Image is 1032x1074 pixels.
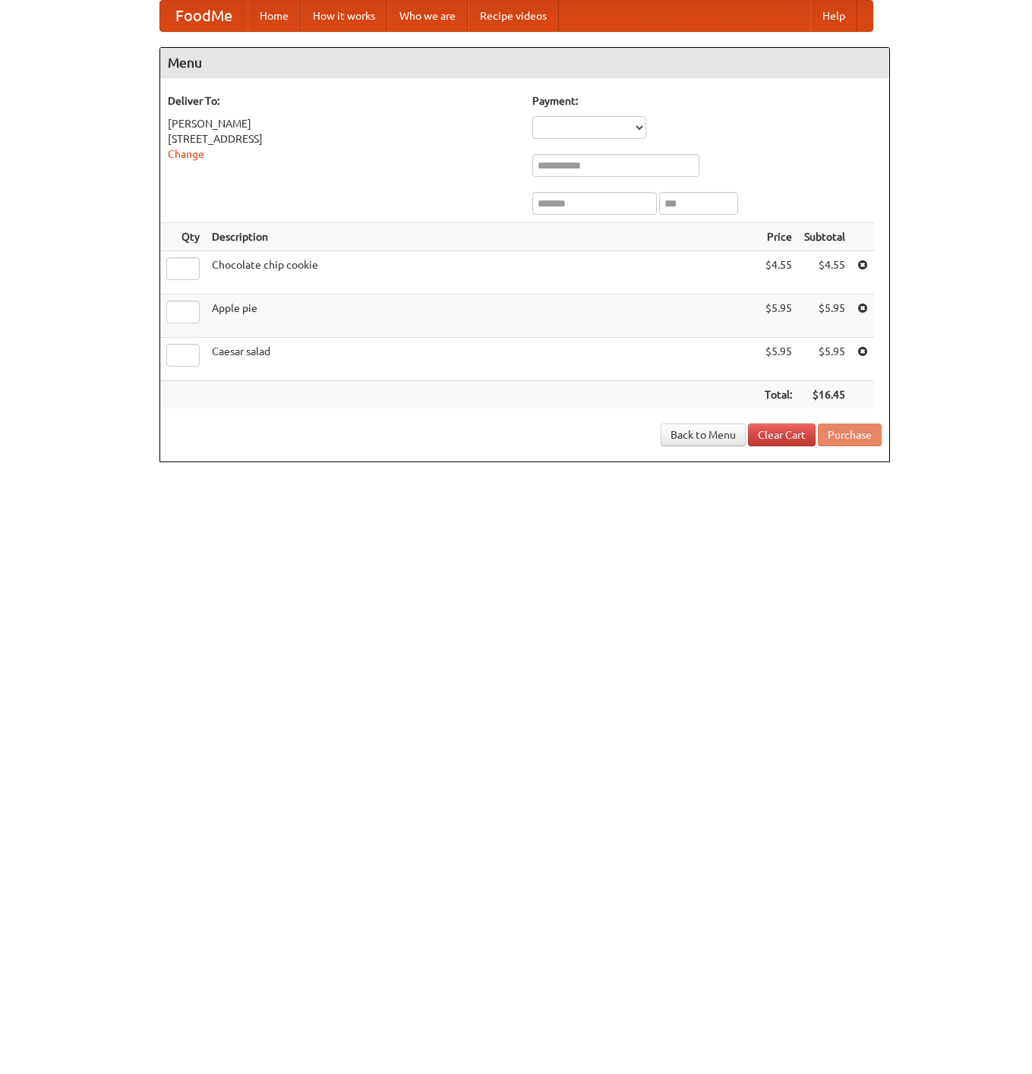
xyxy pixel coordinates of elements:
[532,93,882,109] h5: Payment:
[160,223,206,251] th: Qty
[206,338,759,381] td: Caesar salad
[168,116,517,131] div: [PERSON_NAME]
[798,223,851,251] th: Subtotal
[798,294,851,338] td: $5.95
[206,223,759,251] th: Description
[798,338,851,381] td: $5.95
[748,424,816,446] a: Clear Cart
[759,294,798,338] td: $5.95
[468,1,559,31] a: Recipe videos
[798,251,851,294] td: $4.55
[798,381,851,409] th: $16.45
[759,251,798,294] td: $4.55
[168,131,517,146] div: [STREET_ADDRESS]
[759,381,798,409] th: Total:
[759,223,798,251] th: Price
[168,93,517,109] h5: Deliver To:
[248,1,301,31] a: Home
[661,424,746,446] a: Back to Menu
[301,1,387,31] a: How it works
[160,48,889,78] h4: Menu
[810,1,857,31] a: Help
[759,338,798,381] td: $5.95
[206,251,759,294] td: Chocolate chip cookie
[160,1,248,31] a: FoodMe
[206,294,759,338] td: Apple pie
[818,424,882,446] button: Purchase
[387,1,468,31] a: Who we are
[168,148,204,160] a: Change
